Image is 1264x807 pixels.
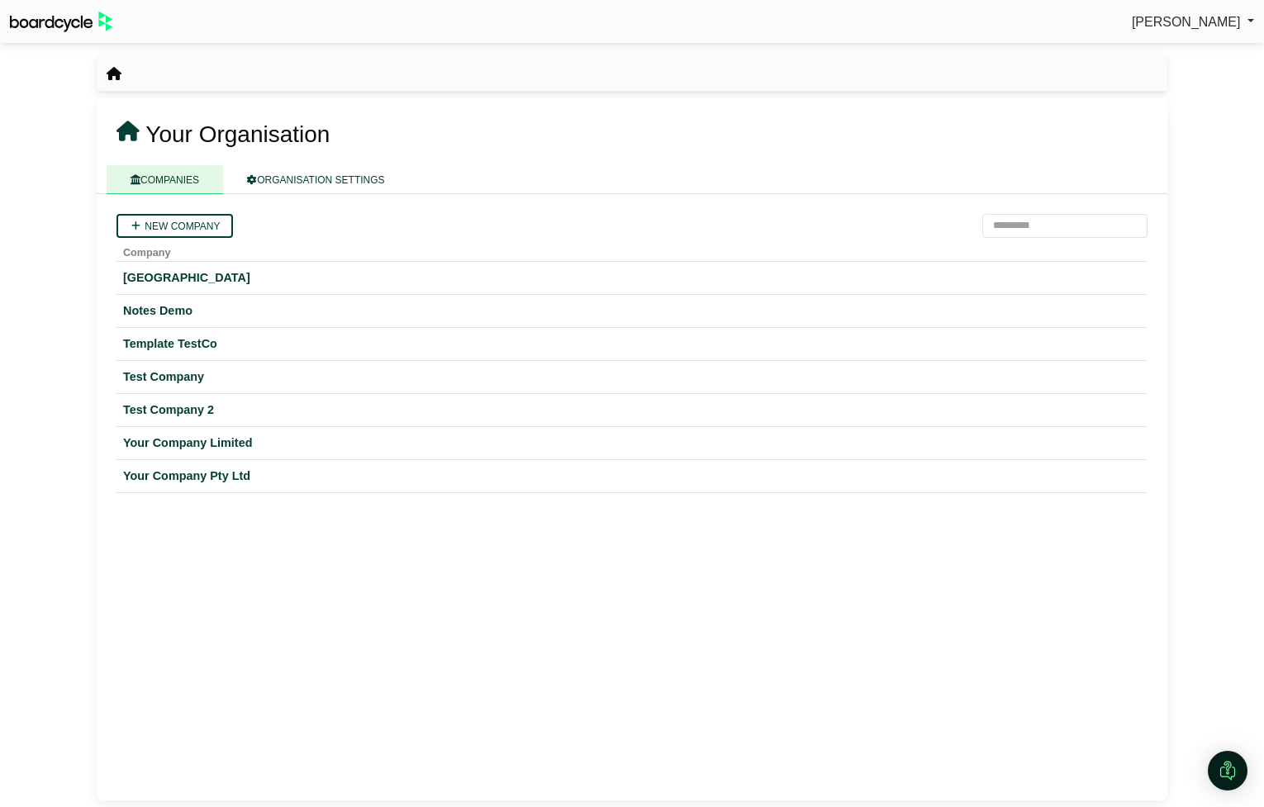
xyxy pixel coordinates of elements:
[223,165,408,194] a: ORGANISATION SETTINGS
[1132,12,1254,33] a: [PERSON_NAME]
[1132,15,1241,29] span: [PERSON_NAME]
[123,401,1141,420] a: Test Company 2
[1208,751,1247,790] div: Open Intercom Messenger
[145,121,330,147] span: Your Organisation
[123,467,1141,486] a: Your Company Pty Ltd
[107,64,121,85] nav: breadcrumb
[107,165,223,194] a: COMPANIES
[123,301,1141,320] a: Notes Demo
[116,214,233,238] a: New company
[123,434,1141,453] a: Your Company Limited
[123,268,1141,287] a: [GEOGRAPHIC_DATA]
[10,12,112,32] img: BoardcycleBlackGreen-aaafeed430059cb809a45853b8cf6d952af9d84e6e89e1f1685b34bfd5cb7d64.svg
[116,238,1148,262] th: Company
[123,335,1141,354] a: Template TestCo
[123,368,1141,387] a: Test Company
